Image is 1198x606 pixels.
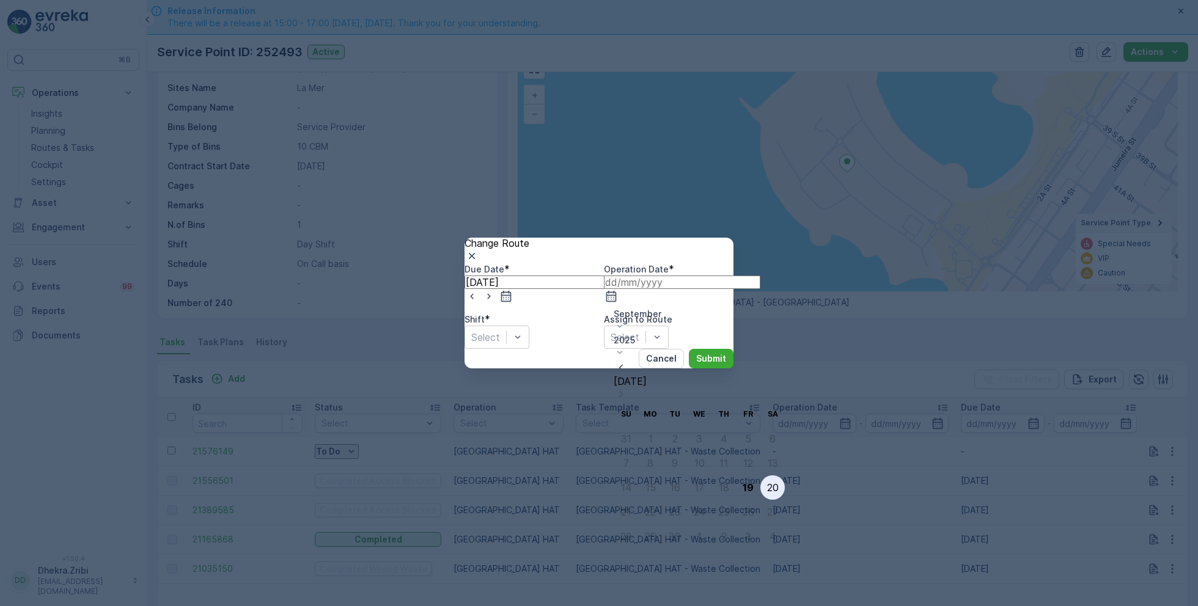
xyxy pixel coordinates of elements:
div: 9 [672,458,678,469]
p: September [614,308,785,320]
div: 11 [719,458,728,469]
p: 2025 [614,334,785,346]
div: 23 [669,506,681,517]
div: 1 [697,531,702,542]
div: 3 [745,531,751,542]
p: Change Route [465,238,733,249]
div: 10 [694,458,705,469]
div: 31 [621,433,631,444]
div: 4 [721,433,727,444]
div: 8 [647,458,653,469]
th: Thursday [711,402,736,426]
div: 17 [694,482,704,493]
div: 19 [743,482,754,493]
div: 22 [645,506,656,517]
div: 25 [718,506,730,517]
div: 3 [696,433,702,444]
div: 20 [767,482,779,493]
label: Operation Date [604,264,669,274]
input: dd/mm/yyyy [604,276,760,289]
div: 16 [670,482,680,493]
div: 4 [770,531,776,542]
p: Select [471,330,500,345]
div: 13 [768,458,778,469]
p: [DATE] [614,376,785,387]
div: 15 [645,482,656,493]
div: 2 [672,433,678,444]
label: Due Date [465,264,504,274]
div: 14 [621,482,631,493]
div: 12 [743,458,753,469]
th: Tuesday [663,402,687,426]
div: 21 [621,506,631,517]
div: 18 [719,482,729,493]
th: Friday [736,402,760,426]
div: 5 [745,433,751,444]
th: Monday [638,402,663,426]
div: 29 [645,531,656,542]
div: 27 [767,506,778,517]
div: 7 [623,458,629,469]
div: 6 [770,433,776,444]
div: 30 [669,531,681,542]
div: 1 [649,433,653,444]
th: Sunday [614,402,638,426]
th: Wednesday [687,402,711,426]
input: dd/mm/yyyy [465,276,621,289]
div: 24 [694,506,705,517]
div: 26 [743,506,754,517]
div: 2 [721,531,727,542]
div: 28 [620,531,632,542]
label: Shift [465,314,485,324]
th: Saturday [760,402,785,426]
